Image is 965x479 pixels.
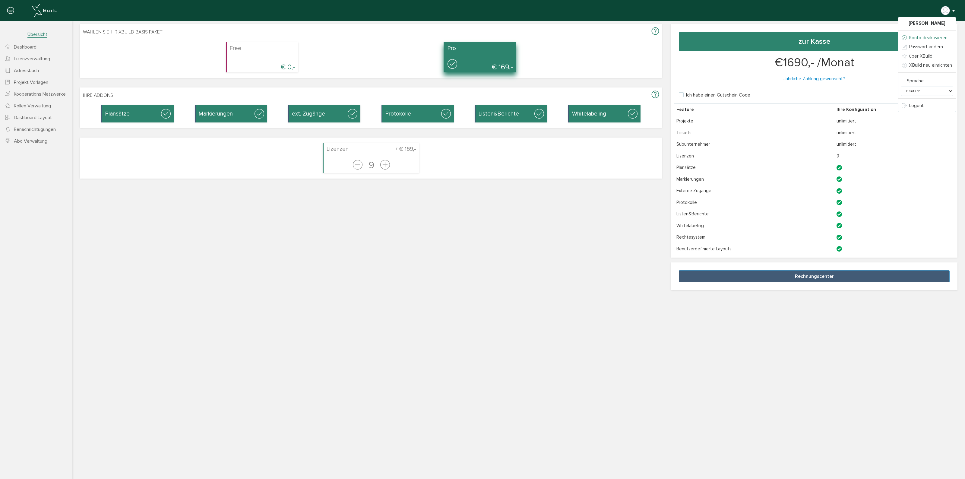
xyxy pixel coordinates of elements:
[14,56,50,62] span: Lizenzverwaltung
[834,127,953,139] td: unlimitiert
[834,115,953,127] td: unlimitiert
[14,44,36,50] span: Dashboard
[935,450,965,479] iframe: Chat Widget
[898,42,956,52] a: Passwort ändern
[674,162,834,173] td: Plansätze
[679,270,950,282] button: Rechnungscenter
[898,33,956,43] a: Konto deaktivieren
[396,146,416,152] span: / € 169,-
[14,103,51,109] span: Rollen Verwaltung
[679,32,950,51] button: zur Kasse
[674,220,834,232] td: Whitelabeling
[199,108,264,119] h4: Markierungen
[783,55,808,70] span: 1690
[105,108,171,119] h4: Plansätze
[674,138,834,150] td: Subunternehmer
[935,450,965,479] div: Chat-Widget
[14,68,39,74] span: Adressbuch
[674,150,834,162] td: Lizenzen
[674,185,834,197] td: Externe Zugänge
[679,92,750,98] label: Ich habe einen Gutschein Code
[909,44,943,49] span: Passwort ändern
[280,62,295,72] span: € 0,-
[909,35,948,40] span: Konto deaktivieren
[674,208,834,220] td: Listen&Berichte
[14,138,47,144] span: Abo Verwaltung
[572,108,638,119] h4: Whitelabeling
[448,45,513,52] h4: Pro
[492,62,513,72] span: € 169,-
[230,45,295,52] h4: Free
[364,160,379,171] span: 9
[907,78,924,84] span: Sprache
[14,91,66,97] span: Kooperations Netzwerke
[14,79,48,85] span: Projekt Vorlagen
[909,53,932,59] span: über XBuild
[898,52,956,61] a: über XBuild
[327,146,416,152] h4: Lizenzen
[909,62,952,68] span: XBuild neu einrichten
[674,243,834,255] td: Benutzerdefinierte Layouts
[27,31,47,38] span: Übersicht
[674,115,834,127] td: Projekte
[909,103,924,108] span: Logout
[898,19,956,28] span: [PERSON_NAME]
[674,127,834,139] td: Tickets
[679,75,950,82] p: Jährliche Zahlung gewünscht?
[679,56,950,69] h1: € ,- /Monat
[83,90,113,100] span: Ihre Addons
[479,108,544,119] h4: Listen&Berichte
[83,27,163,37] span: Wählen Sie Ihr XBuild Basis Paket
[834,150,953,162] td: 9
[14,126,56,132] span: Benachrichtugungen
[674,173,834,185] td: Markierungen
[834,103,953,115] th: Ihre Konfiguration
[898,101,956,110] a: Logout
[898,61,956,70] a: XBuild neu einrichten
[834,138,953,150] td: unlimitiert
[14,115,52,121] span: Dashboard Layout
[674,103,834,115] th: Feature
[674,197,834,208] td: Protokolle
[32,4,57,17] img: xBuild_Logo_Horizontal_White.png
[385,108,451,119] h4: Protokolle
[292,108,357,119] h4: ext. Zugänge
[674,231,834,243] td: Rechtesystem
